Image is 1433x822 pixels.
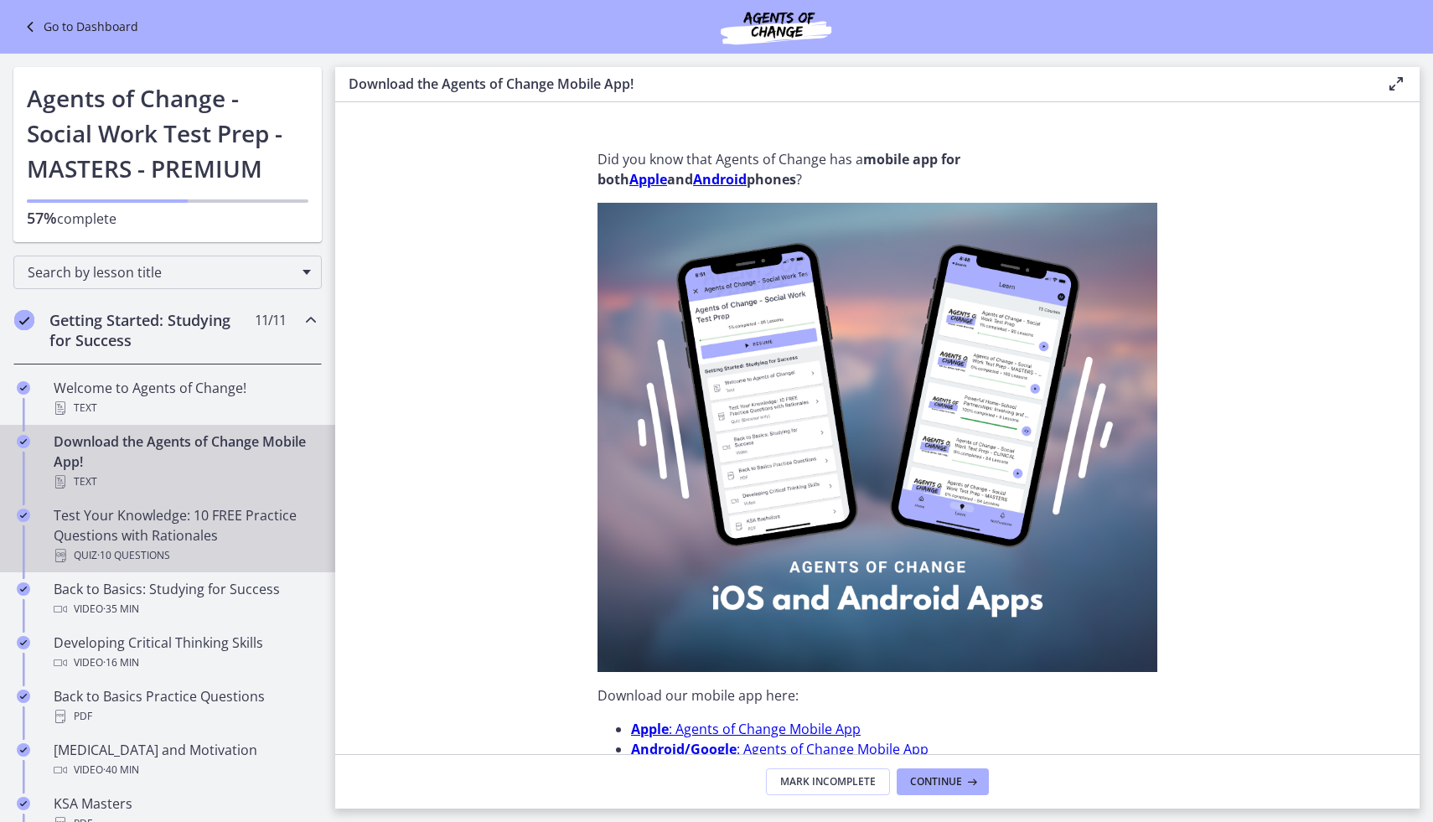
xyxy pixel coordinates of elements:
a: Apple [629,170,667,189]
span: · 40 min [103,760,139,780]
div: Back to Basics Practice Questions [54,686,315,726]
h1: Agents of Change - Social Work Test Prep - MASTERS - PREMIUM [27,80,308,186]
i: Completed [17,582,30,596]
a: Android/Google: Agents of Change Mobile App [631,740,929,758]
i: Completed [17,690,30,703]
strong: Apple [631,720,669,738]
div: Quiz [54,545,315,566]
span: Continue [910,775,962,788]
a: Go to Dashboard [20,17,138,37]
div: Text [54,472,315,492]
i: Completed [14,310,34,330]
div: Developing Critical Thinking Skills [54,633,315,673]
a: Apple: Agents of Change Mobile App [631,720,861,738]
span: 11 / 11 [255,310,286,330]
p: Did you know that Agents of Change has a ? [598,149,1157,189]
span: · 35 min [103,599,139,619]
h2: Getting Started: Studying for Success [49,310,254,350]
img: Agents of Change [675,7,877,47]
a: Android [693,170,747,189]
i: Completed [17,509,30,522]
span: Mark Incomplete [780,775,876,788]
div: Test Your Knowledge: 10 FREE Practice Questions with Rationales [54,505,315,566]
div: Video [54,760,315,780]
div: Download the Agents of Change Mobile App! [54,432,315,492]
div: PDF [54,706,315,726]
strong: phones [747,170,796,189]
img: Agents_of_Change_Mobile_App_Now_Available!.png [598,203,1157,672]
i: Completed [17,435,30,448]
span: · 16 min [103,653,139,673]
i: Completed [17,636,30,649]
p: complete [27,208,308,229]
strong: Android/Google [631,740,737,758]
button: Continue [897,768,989,795]
button: Mark Incomplete [766,768,890,795]
span: 57% [27,208,57,228]
i: Completed [17,381,30,395]
span: Search by lesson title [28,263,294,282]
div: Search by lesson title [13,256,322,289]
div: [MEDICAL_DATA] and Motivation [54,740,315,780]
span: · 10 Questions [97,545,170,566]
strong: and [667,170,693,189]
div: Text [54,398,315,418]
div: Video [54,599,315,619]
p: Download our mobile app here: [598,685,1157,706]
h3: Download the Agents of Change Mobile App! [349,74,1359,94]
i: Completed [17,743,30,757]
div: Welcome to Agents of Change! [54,378,315,418]
div: Back to Basics: Studying for Success [54,579,315,619]
i: Completed [17,797,30,810]
div: Video [54,653,315,673]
